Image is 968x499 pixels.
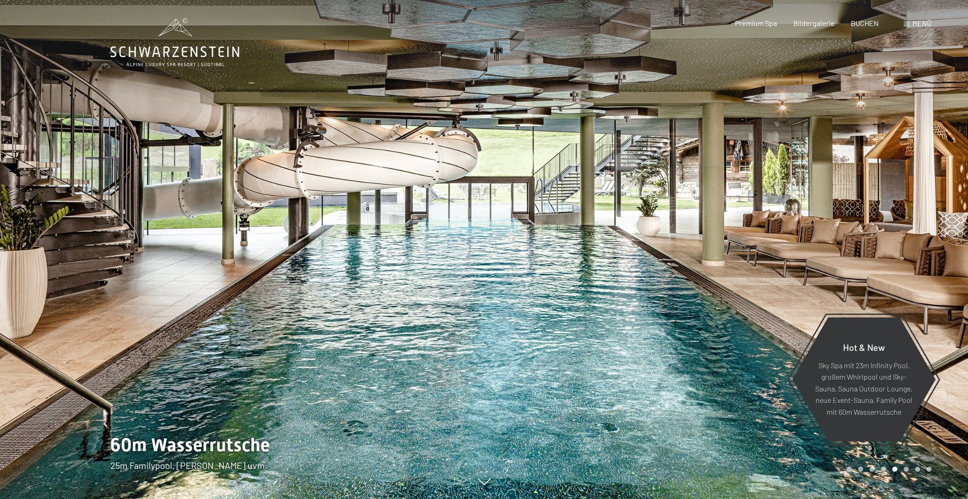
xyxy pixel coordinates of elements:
[912,19,932,27] span: Menü
[792,317,936,442] a: Hot & New Sky Spa mit 23m Infinity Pool, großem Whirlpool und Sky-Sauna, Sauna Outdoor Lounge, ne...
[814,359,913,417] p: Sky Spa mit 23m Infinity Pool, großem Whirlpool und Sky-Sauna, Sauna Outdoor Lounge, neue Event-S...
[881,467,886,472] div: Carousel Page 4
[915,467,920,472] div: Carousel Page 7
[793,19,835,27] a: Bildergalerie
[870,467,875,472] div: Carousel Page 3
[927,467,932,472] div: Carousel Page 8
[858,467,863,472] div: Carousel Page 2
[892,467,897,472] div: Carousel Page 5 (Current Slide)
[844,467,932,472] div: Carousel Pagination
[735,19,777,27] a: Premium Spa
[851,19,879,27] a: BUCHEN
[904,467,909,472] div: Carousel Page 6
[843,341,885,352] span: Hot & New
[847,467,852,472] div: Carousel Page 1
